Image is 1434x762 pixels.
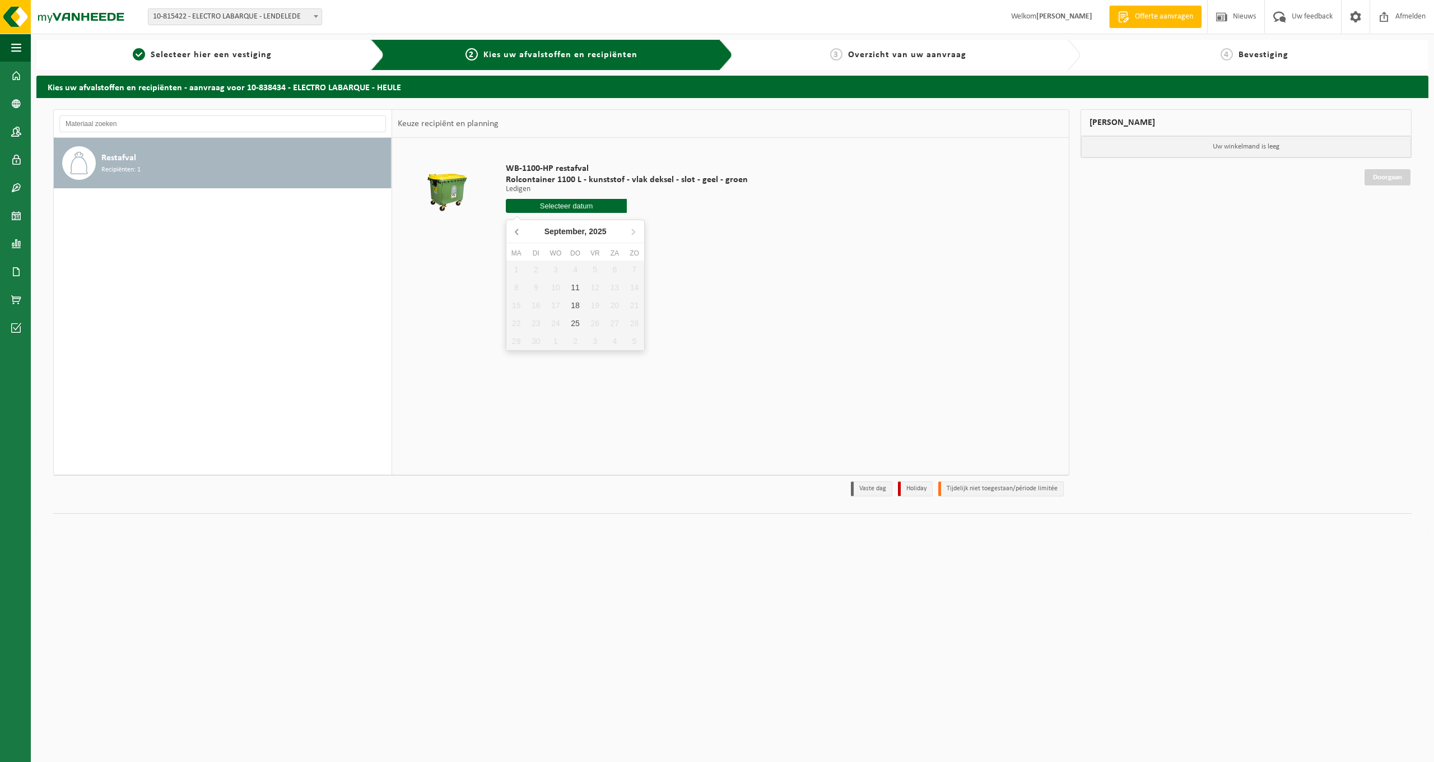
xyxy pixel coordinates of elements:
[506,248,526,259] div: ma
[148,8,322,25] span: 10-815422 - ELECTRO LABARQUE - LENDELEDE
[101,151,136,165] span: Restafval
[585,248,605,259] div: vr
[483,50,637,59] span: Kies uw afvalstoffen en recipiënten
[151,50,272,59] span: Selecteer hier een vestiging
[506,185,748,193] p: Ledigen
[54,138,392,188] button: Restafval Recipiënten: 1
[36,76,1428,97] h2: Kies uw afvalstoffen en recipiënten - aanvraag voor 10-838434 - ELECTRO LABARQUE - HEULE
[1109,6,1202,28] a: Offerte aanvragen
[566,248,585,259] div: do
[392,110,504,138] div: Keuze recipiënt en planning
[830,48,842,61] span: 3
[59,115,386,132] input: Materiaal zoeken
[1081,136,1411,157] p: Uw winkelmand is leeg
[133,48,145,61] span: 1
[938,481,1064,496] li: Tijdelijk niet toegestaan/période limitée
[1239,50,1288,59] span: Bevestiging
[851,481,892,496] li: Vaste dag
[1036,12,1092,21] strong: [PERSON_NAME]
[148,9,322,25] span: 10-815422 - ELECTRO LABARQUE - LENDELEDE
[625,248,644,259] div: zo
[506,174,748,185] span: Rolcontainer 1100 L - kunststof - vlak deksel - slot - geel - groen
[42,48,362,62] a: 1Selecteer hier een vestiging
[540,222,611,240] div: September,
[566,296,585,314] div: 18
[101,165,141,175] span: Recipiënten: 1
[1221,48,1233,61] span: 4
[526,248,546,259] div: di
[566,278,585,296] div: 11
[1365,169,1410,185] a: Doorgaan
[506,163,748,174] span: WB-1100-HP restafval
[848,50,966,59] span: Overzicht van uw aanvraag
[566,314,585,332] div: 25
[546,248,565,259] div: wo
[898,481,933,496] li: Holiday
[1081,109,1412,136] div: [PERSON_NAME]
[1132,11,1196,22] span: Offerte aanvragen
[465,48,478,61] span: 2
[506,199,627,213] input: Selecteer datum
[589,227,606,235] i: 2025
[605,248,625,259] div: za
